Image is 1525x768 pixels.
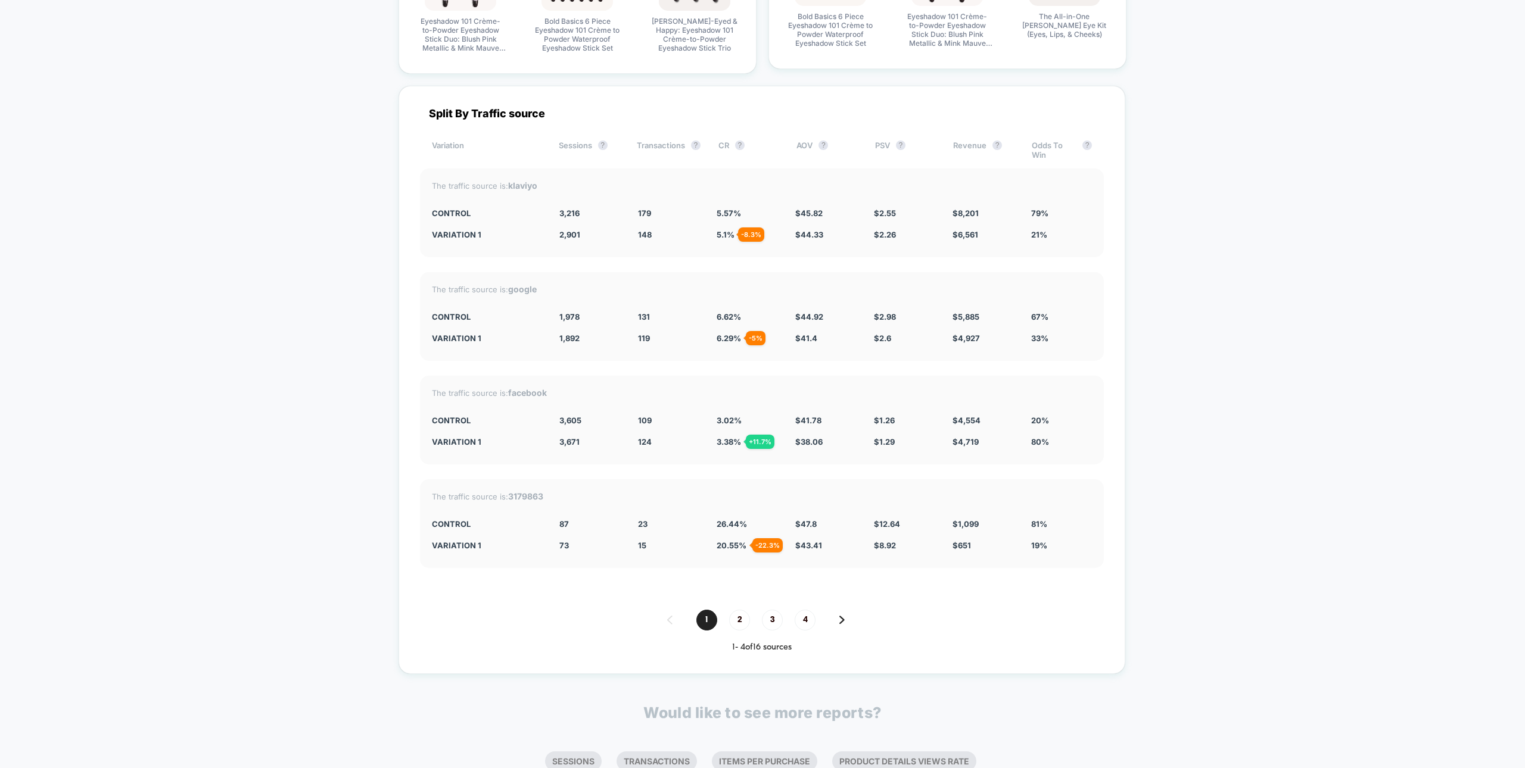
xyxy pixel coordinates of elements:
[717,208,741,218] span: 5.57 %
[717,519,747,529] span: 26.44 %
[874,416,895,425] span: $ 1.26
[638,416,652,425] span: 109
[953,541,971,550] span: $ 651
[643,704,882,722] p: Would like to see more reports?
[432,541,541,550] div: Variation 1
[795,208,823,218] span: $ 45.82
[1032,141,1092,160] div: Odds To Win
[795,541,822,550] span: $ 43.41
[796,141,857,160] div: AOV
[874,208,896,218] span: $ 2.55
[598,141,608,150] button: ?
[729,610,750,630] span: 2
[874,437,895,447] span: $ 1.29
[818,141,828,150] button: ?
[638,230,652,239] span: 148
[559,230,580,239] span: 2,901
[432,312,541,321] div: CONTROL
[875,141,935,160] div: PSV
[696,610,717,630] span: 1
[874,519,900,529] span: $ 12.64
[717,230,735,239] span: 5.1 %
[795,230,823,239] span: $ 44.33
[953,519,979,529] span: $ 1,099
[508,388,547,398] strong: facebook
[508,491,543,501] strong: 3179863
[432,333,541,343] div: Variation 1
[795,610,816,630] span: 4
[420,107,1104,120] div: Split By Traffic source
[559,416,581,425] span: 3,605
[1031,230,1092,239] div: 21%
[432,519,541,529] div: CONTROL
[559,437,580,447] span: 3,671
[559,519,569,529] span: 87
[953,333,980,343] span: $ 4,927
[874,333,891,343] span: $ 2.6
[508,180,537,191] strong: klaviyo
[1031,437,1092,447] div: 80%
[717,312,741,321] span: 6.62 %
[432,230,541,239] div: Variation 1
[638,437,652,447] span: 124
[786,12,875,48] span: Bold Basics 6 Piece Eyeshadow 101 Crème to Powder Waterproof Eyeshadow Stick Set
[717,437,741,447] span: 3.38 %
[795,416,821,425] span: $ 41.78
[638,541,646,550] span: 15
[839,616,845,624] img: pagination forward
[874,541,896,550] span: $ 8.92
[717,416,742,425] span: 3.02 %
[1020,12,1109,39] span: The All-in-One [PERSON_NAME] Eye Kit (Eyes, Lips, & Cheeks)
[1082,141,1092,150] button: ?
[902,12,992,48] span: Eyeshadow 101 Crème-to-Powder Eyeshadow Stick Duo: Blush Pink Metallic & Mink Mauve Metallic
[638,519,648,529] span: 23
[762,610,783,630] span: 3
[735,141,745,150] button: ?
[795,333,817,343] span: $ 41.4
[874,312,896,321] span: $ 2.98
[432,416,541,425] div: CONTROL
[795,519,817,529] span: $ 47.8
[746,435,774,449] div: + 11.7 %
[1031,416,1092,425] div: 20%
[1031,519,1092,529] div: 81%
[416,17,505,52] span: Eyeshadow 101 Crème-to-Powder Eyeshadow Stick Duo: Blush Pink Metallic & Mink Mauve Metallic
[992,141,1002,150] button: ?
[432,208,541,218] div: CONTROL
[1031,333,1092,343] div: 33%
[1031,208,1092,218] div: 79%
[559,541,569,550] span: 73
[432,141,541,160] div: Variation
[638,312,650,321] span: 131
[953,141,1013,160] div: Revenue
[533,17,622,52] span: Bold Basics 6 Piece Eyeshadow 101 Crème to Powder Waterproof Eyeshadow Stick Set
[953,312,979,321] span: $ 5,885
[559,141,619,160] div: Sessions
[746,331,765,345] div: - 5 %
[420,642,1104,653] div: 1 - 4 of 16 sources
[638,208,651,218] span: 179
[432,491,1092,501] div: The traffic source is:
[559,208,580,218] span: 3,216
[953,416,981,425] span: $ 4,554
[691,141,701,150] button: ?
[432,284,1092,294] div: The traffic source is:
[953,230,978,239] span: $ 6,561
[717,333,741,343] span: 6.29 %
[738,227,764,242] div: - 8.3 %
[559,333,580,343] span: 1,892
[1031,541,1092,550] div: 19%
[650,17,739,52] span: [PERSON_NAME]-Eyed & Happy: Eyeshadow 101 Crème-to-Powder Eyeshadow Stick Trio
[1031,312,1092,321] div: 67%
[752,538,783,552] div: - 22.3 %
[795,312,823,321] span: $ 44.92
[432,180,1092,191] div: The traffic source is:
[795,437,823,447] span: $ 38.06
[637,141,701,160] div: Transactions
[953,437,979,447] span: $ 4,719
[717,541,746,550] span: 20.55 %
[953,208,979,218] span: $ 8,201
[718,141,779,160] div: CR
[432,437,541,447] div: Variation 1
[874,230,896,239] span: $ 2.26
